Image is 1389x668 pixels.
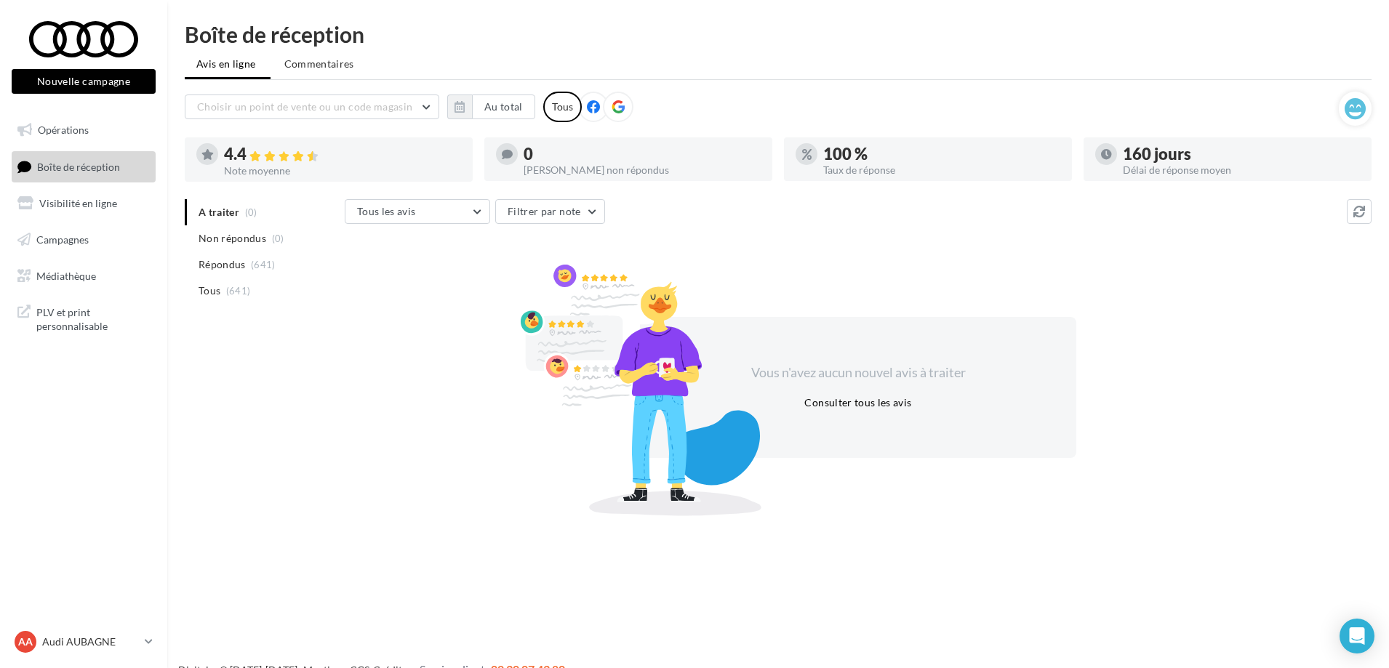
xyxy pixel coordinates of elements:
[272,233,284,244] span: (0)
[251,259,276,270] span: (641)
[18,635,33,649] span: AA
[9,151,159,182] a: Boîte de réception
[12,69,156,94] button: Nouvelle campagne
[1123,165,1360,175] div: Délai de réponse moyen
[224,146,461,163] div: 4.4
[472,94,535,119] button: Au total
[1340,619,1374,653] div: Open Intercom Messenger
[284,57,354,71] span: Commentaires
[36,233,89,246] span: Campagnes
[199,257,246,272] span: Répondus
[9,115,159,145] a: Opérations
[185,23,1372,45] div: Boîte de réception
[524,165,761,175] div: [PERSON_NAME] non répondus
[495,199,605,224] button: Filtrer par note
[9,261,159,291] a: Médiathèque
[224,166,461,176] div: Note moyenne
[543,92,582,122] div: Tous
[39,197,117,209] span: Visibilité en ligne
[9,188,159,219] a: Visibilité en ligne
[37,160,120,172] span: Boîte de réception
[1123,146,1360,162] div: 160 jours
[199,231,266,246] span: Non répondus
[36,269,96,281] span: Médiathèque
[9,225,159,255] a: Campagnes
[345,199,490,224] button: Tous les avis
[12,628,156,656] a: AA Audi AUBAGNE
[357,205,416,217] span: Tous les avis
[226,285,251,297] span: (641)
[447,94,535,119] button: Au total
[9,297,159,339] a: PLV et print personnalisable
[733,363,983,382] div: Vous n'avez aucun nouvel avis à traiter
[199,283,220,298] span: Tous
[197,100,412,113] span: Choisir un point de vente ou un code magasin
[823,146,1060,162] div: 100 %
[185,94,439,119] button: Choisir un point de vente ou un code magasin
[38,124,89,136] span: Opérations
[823,165,1060,175] div: Taux de réponse
[36,302,150,334] span: PLV et print personnalisable
[798,394,917,411] button: Consulter tous les avis
[524,146,761,162] div: 0
[42,635,139,649] p: Audi AUBAGNE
